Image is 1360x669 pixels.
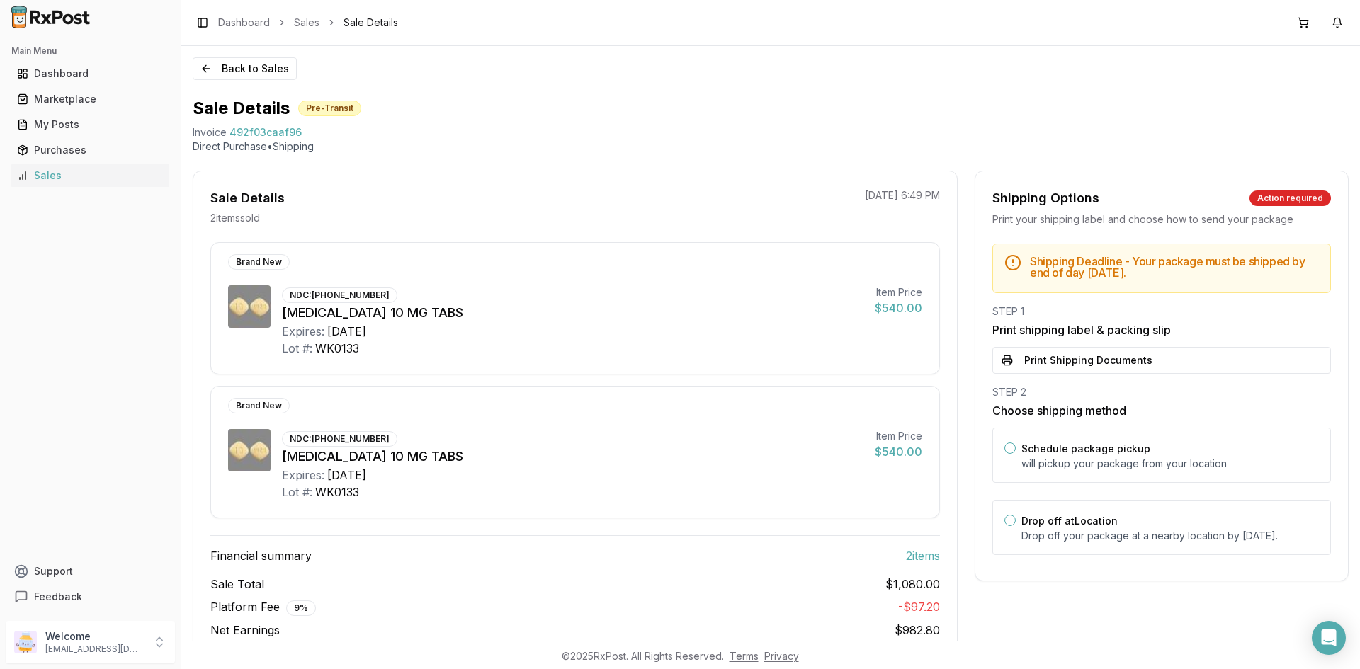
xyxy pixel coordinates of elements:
[17,92,164,106] div: Marketplace
[17,168,164,183] div: Sales
[229,125,302,139] span: 492f03caaf96
[906,547,940,564] span: 2 item s
[992,402,1331,419] h3: Choose shipping method
[282,287,397,303] div: NDC: [PHONE_NUMBER]
[282,467,324,484] div: Expires:
[315,484,359,501] div: WK0133
[1021,457,1319,471] p: will pickup your package from your location
[14,631,37,653] img: User avatar
[45,629,144,644] p: Welcome
[885,576,940,593] span: $1,080.00
[210,188,285,208] div: Sale Details
[865,188,940,202] p: [DATE] 6:49 PM
[6,113,175,136] button: My Posts
[286,600,316,616] div: 9 %
[992,321,1331,338] h3: Print shipping label & packing slip
[6,62,175,85] button: Dashboard
[327,323,366,340] div: [DATE]
[11,61,169,86] a: Dashboard
[193,97,290,120] h1: Sale Details
[875,299,922,316] div: $540.00
[992,188,1099,208] div: Shipping Options
[228,398,290,413] div: Brand New
[17,67,164,81] div: Dashboard
[11,163,169,188] a: Sales
[6,584,175,610] button: Feedback
[45,644,144,655] p: [EMAIL_ADDRESS][DOMAIN_NAME]
[34,590,82,604] span: Feedback
[218,16,270,30] a: Dashboard
[875,429,922,443] div: Item Price
[193,57,297,80] button: Back to Sales
[210,547,312,564] span: Financial summary
[992,347,1331,374] button: Print Shipping Documents
[282,323,324,340] div: Expires:
[228,254,290,270] div: Brand New
[1021,442,1150,454] label: Schedule package pickup
[210,598,316,616] span: Platform Fee
[1021,515,1118,527] label: Drop off at Location
[210,622,280,639] span: Net Earnings
[730,650,759,662] a: Terms
[11,112,169,137] a: My Posts
[6,139,175,161] button: Purchases
[11,86,169,112] a: Marketplace
[6,164,175,187] button: Sales
[6,88,175,110] button: Marketplace
[992,212,1331,227] div: Print your shipping label and choose how to send your package
[315,340,359,357] div: WK0133
[1021,529,1319,543] p: Drop off your package at a nearby location by [DATE] .
[1249,190,1331,206] div: Action required
[895,623,940,637] span: $982.80
[992,304,1331,319] div: STEP 1
[298,101,361,116] div: Pre-Transit
[282,303,863,323] div: [MEDICAL_DATA] 10 MG TABS
[875,285,922,299] div: Item Price
[282,447,863,467] div: [MEDICAL_DATA] 10 MG TABS
[282,431,397,447] div: NDC: [PHONE_NUMBER]
[1312,621,1346,655] div: Open Intercom Messenger
[17,118,164,132] div: My Posts
[218,16,398,30] nav: breadcrumb
[282,484,312,501] div: Lot #:
[193,139,1349,154] p: Direct Purchase • Shipping
[1030,256,1319,278] h5: Shipping Deadline - Your package must be shipped by end of day [DATE] .
[228,285,271,328] img: Farxiga 10 MG TABS
[898,600,940,614] span: - $97.20
[17,143,164,157] div: Purchases
[11,137,169,163] a: Purchases
[344,16,398,30] span: Sale Details
[875,443,922,460] div: $540.00
[210,576,264,593] span: Sale Total
[327,467,366,484] div: [DATE]
[294,16,319,30] a: Sales
[193,125,227,139] div: Invoice
[992,385,1331,399] div: STEP 2
[282,340,312,357] div: Lot #:
[228,429,271,471] img: Farxiga 10 MG TABS
[6,6,96,28] img: RxPost Logo
[764,650,799,662] a: Privacy
[11,45,169,57] h2: Main Menu
[210,211,260,225] p: 2 item s sold
[6,559,175,584] button: Support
